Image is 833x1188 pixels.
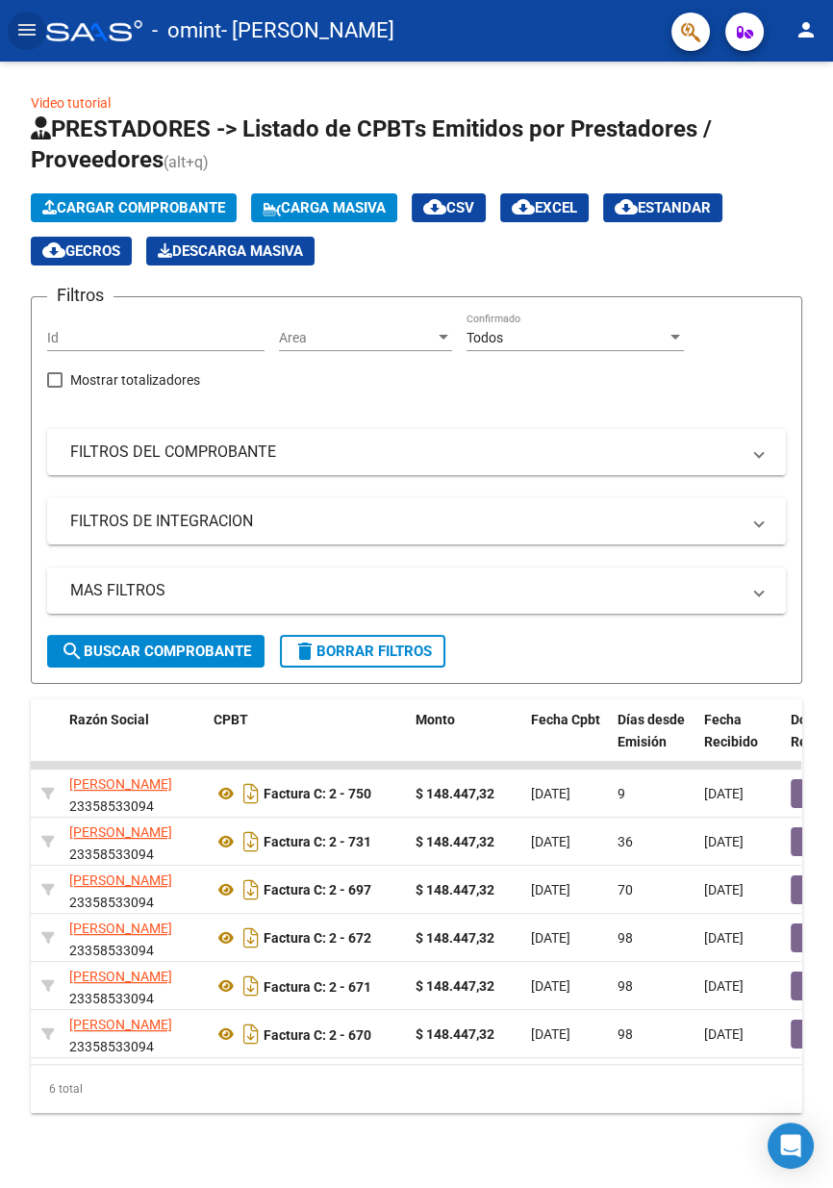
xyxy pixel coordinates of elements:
span: Gecros [42,242,120,260]
div: 6 total [31,1065,802,1113]
span: Todos [467,330,503,345]
mat-expansion-panel-header: MAS FILTROS [47,568,786,614]
mat-icon: cloud_download [615,195,638,218]
div: 23358533094 [69,870,198,910]
span: [PERSON_NAME] [69,776,172,792]
strong: Factura C: 2 - 672 [264,930,371,946]
button: EXCEL [500,193,589,222]
i: Descargar documento [239,874,264,905]
span: Buscar Comprobante [61,643,251,660]
span: 9 [618,786,625,801]
mat-icon: search [61,640,84,663]
a: Video tutorial [31,95,111,111]
span: CPBT [214,712,248,727]
div: 23358533094 [69,966,198,1006]
datatable-header-cell: Razón Social [62,699,206,784]
button: CSV [412,193,486,222]
span: Carga Masiva [263,199,386,216]
span: PRESTADORES -> Listado de CPBTs Emitidos por Prestadores / Proveedores [31,115,712,173]
mat-icon: person [795,18,818,41]
strong: $ 148.447,32 [416,930,494,946]
strong: Factura C: 2 - 670 [264,1026,371,1042]
mat-icon: cloud_download [423,195,446,218]
mat-icon: menu [15,18,38,41]
span: [DATE] [704,882,744,897]
strong: $ 148.447,32 [416,978,494,994]
button: Descarga Masiva [146,237,315,265]
mat-expansion-panel-header: FILTROS DEL COMPROBANTE [47,429,786,475]
button: Borrar Filtros [280,635,445,668]
strong: $ 148.447,32 [416,834,494,849]
div: 23358533094 [69,821,198,862]
span: Mostrar totalizadores [70,368,200,392]
span: CSV [423,199,474,216]
span: [PERSON_NAME] [69,1017,172,1032]
button: Carga Masiva [251,193,397,222]
button: Cargar Comprobante [31,193,237,222]
span: Fecha Recibido [704,712,758,749]
mat-icon: cloud_download [42,239,65,262]
span: 70 [618,882,633,897]
span: 98 [618,930,633,946]
button: Estandar [603,193,722,222]
span: 98 [618,978,633,994]
strong: Factura C: 2 - 671 [264,978,371,994]
div: 23358533094 [69,1014,198,1054]
span: [DATE] [531,1026,570,1042]
datatable-header-cell: Días desde Emisión [610,699,696,784]
i: Descargar documento [239,778,264,809]
span: [PERSON_NAME] [69,921,172,936]
datatable-header-cell: Fecha Cpbt [523,699,610,784]
span: Fecha Cpbt [531,712,600,727]
div: 23358533094 [69,773,198,814]
span: Monto [416,712,455,727]
i: Descargar documento [239,1019,264,1049]
span: - [PERSON_NAME] [221,10,394,52]
span: Razón Social [69,712,149,727]
button: Gecros [31,237,132,265]
span: [DATE] [704,834,744,849]
span: Borrar Filtros [293,643,432,660]
span: - omint [152,10,221,52]
app-download-masive: Descarga masiva de comprobantes (adjuntos) [146,237,315,265]
mat-icon: delete [293,640,316,663]
span: [PERSON_NAME] [69,969,172,984]
strong: Factura C: 2 - 750 [264,786,371,801]
span: [DATE] [531,978,570,994]
span: [PERSON_NAME] [69,824,172,840]
div: 23358533094 [69,918,198,958]
strong: $ 148.447,32 [416,786,494,801]
strong: $ 148.447,32 [416,1026,494,1042]
span: [DATE] [704,786,744,801]
span: Area [279,330,435,346]
datatable-header-cell: CPBT [206,699,408,784]
span: (alt+q) [164,153,209,171]
span: 98 [618,1026,633,1042]
span: Cargar Comprobante [42,199,225,216]
span: Estandar [615,199,711,216]
span: [DATE] [704,1026,744,1042]
span: 36 [618,834,633,849]
datatable-header-cell: Monto [408,699,523,784]
datatable-header-cell: Fecha Recibido [696,699,783,784]
strong: Factura C: 2 - 697 [264,882,371,897]
mat-expansion-panel-header: FILTROS DE INTEGRACION [47,498,786,544]
mat-icon: cloud_download [512,195,535,218]
span: EXCEL [512,199,577,216]
span: Descarga Masiva [158,242,303,260]
strong: Factura C: 2 - 731 [264,834,371,849]
span: [DATE] [531,882,570,897]
h3: Filtros [47,282,114,309]
div: Open Intercom Messenger [768,1123,814,1169]
i: Descargar documento [239,826,264,857]
strong: $ 148.447,32 [416,882,494,897]
i: Descargar documento [239,971,264,1001]
mat-panel-title: FILTROS DEL COMPROBANTE [70,442,740,463]
span: [DATE] [531,786,570,801]
mat-panel-title: MAS FILTROS [70,580,740,601]
span: [DATE] [704,978,744,994]
span: [PERSON_NAME] [69,872,172,888]
span: [DATE] [531,834,570,849]
button: Buscar Comprobante [47,635,265,668]
span: [DATE] [531,930,570,946]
